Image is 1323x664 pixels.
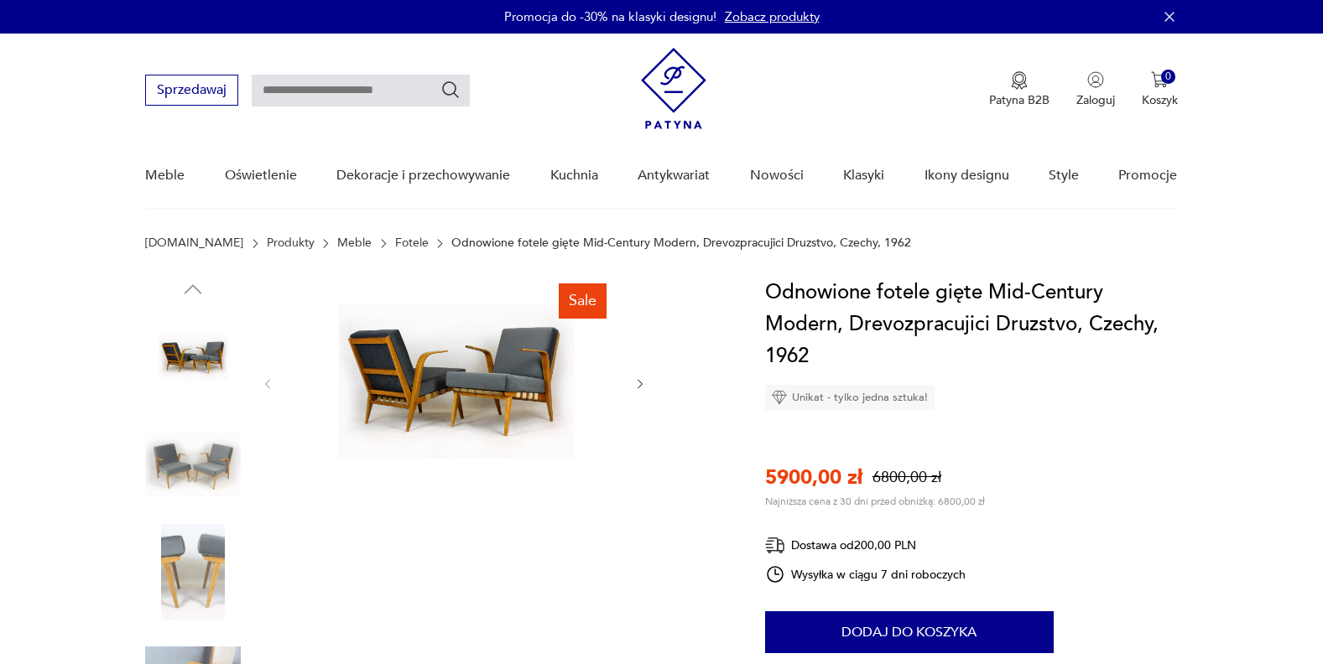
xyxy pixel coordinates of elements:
[1118,143,1177,208] a: Promocje
[145,418,241,513] img: Zdjęcie produktu Odnowione fotele gięte Mid-Century Modern, Drevozpracujici Druzstvo, Czechy, 1962
[440,80,461,100] button: Szukaj
[638,143,710,208] a: Antykwariat
[145,75,238,106] button: Sprzedawaj
[925,143,1009,208] a: Ikony designu
[1076,71,1115,108] button: Zaloguj
[504,8,716,25] p: Promocja do -30% na klasyki designu!
[225,143,297,208] a: Oświetlenie
[1151,71,1168,88] img: Ikona koszyka
[989,71,1050,108] a: Ikona medaluPatyna B2B
[989,71,1050,108] button: Patyna B2B
[765,385,935,410] div: Unikat - tylko jedna sztuka!
[1076,92,1115,108] p: Zaloguj
[1087,71,1104,88] img: Ikonka użytkownika
[1161,70,1175,84] div: 0
[550,143,598,208] a: Kuchnia
[145,143,185,208] a: Meble
[765,277,1178,372] h1: Odnowione fotele gięte Mid-Century Modern, Drevozpracujici Druzstvo, Czechy, 1962
[843,143,884,208] a: Klasyki
[765,495,985,508] p: Najniższa cena z 30 dni przed obniżką: 6800,00 zł
[772,390,787,405] img: Ikona diamentu
[145,524,241,620] img: Zdjęcie produktu Odnowione fotele gięte Mid-Century Modern, Drevozpracujici Druzstvo, Czechy, 1962
[145,236,243,250] a: [DOMAIN_NAME]
[641,48,706,129] img: Patyna - sklep z meblami i dekoracjami vintage
[1011,71,1028,90] img: Ikona medalu
[765,535,785,556] img: Ikona dostawy
[451,236,911,250] p: Odnowione fotele gięte Mid-Century Modern, Drevozpracujici Druzstvo, Czechy, 1962
[336,143,510,208] a: Dekoracje i przechowywanie
[559,283,607,319] div: Sale
[765,564,966,584] div: Wysyłka w ciągu 7 dni roboczych
[765,535,966,556] div: Dostawa od 200,00 PLN
[145,310,241,406] img: Zdjęcie produktu Odnowione fotele gięte Mid-Century Modern, Drevozpracujici Druzstvo, Czechy, 1962
[1142,92,1178,108] p: Koszyk
[765,611,1054,653] button: Dodaj do koszyka
[267,236,315,250] a: Produkty
[989,92,1050,108] p: Patyna B2B
[750,143,804,208] a: Nowości
[872,467,941,488] p: 6800,00 zł
[145,86,238,97] a: Sprzedawaj
[395,236,429,250] a: Fotele
[337,236,372,250] a: Meble
[725,8,820,25] a: Zobacz produkty
[292,277,616,489] img: Zdjęcie produktu Odnowione fotele gięte Mid-Century Modern, Drevozpracujici Druzstvo, Czechy, 1962
[765,464,862,491] p: 5900,00 zł
[1142,71,1178,108] button: 0Koszyk
[1049,143,1079,208] a: Style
